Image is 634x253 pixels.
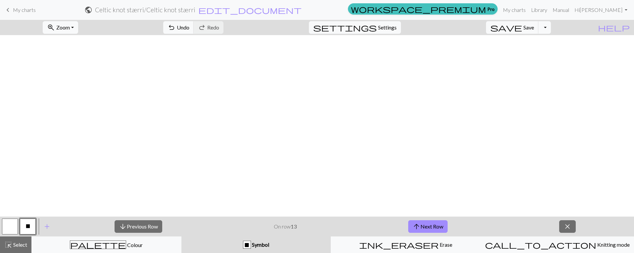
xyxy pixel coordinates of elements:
h2: Celtic knot stærri / Celtic knot stærri [95,6,195,14]
span: highlight_alt [4,240,12,249]
button: X [20,219,36,234]
span: My charts [13,7,36,13]
span: call_to_action [485,240,596,249]
strong: 13 [291,223,297,229]
span: arrow_downward [119,222,127,231]
span: edit_document [198,5,302,15]
a: Hi[PERSON_NAME] [572,3,630,17]
span: workspace_premium [351,4,486,14]
span: Save [523,24,534,30]
span: keyboard_arrow_left [4,5,12,15]
button: Erase [331,236,481,253]
button: Previous Row [115,220,162,233]
span: save [490,23,522,32]
span: add [43,222,51,231]
a: Manual [550,3,572,17]
span: ink_eraser [359,240,439,249]
span: Zoom [56,24,70,30]
span: no stitch [26,224,30,229]
span: public [84,5,92,15]
a: Library [528,3,550,17]
button: Colour [31,236,181,253]
span: Knitting mode [596,241,630,248]
button: X Symbol [181,236,331,253]
button: SettingsSettings [309,21,401,34]
span: settings [313,23,377,32]
a: My charts [4,4,36,16]
button: Next Row [408,220,448,233]
span: Symbol [251,241,269,248]
span: Erase [439,241,452,248]
span: Settings [378,24,397,31]
button: Undo [163,21,194,34]
i: Settings [313,24,377,31]
button: Zoom [43,21,78,34]
p: On row [274,223,297,230]
span: close [563,222,571,231]
span: palette [70,240,126,249]
span: arrow_upward [413,222,420,231]
a: Pro [348,3,498,15]
a: My charts [500,3,528,17]
span: help [598,23,630,32]
div: X [243,241,251,249]
button: Save [486,21,539,34]
span: zoom_in [47,23,55,32]
span: Colour [126,242,143,248]
span: Select [12,241,27,248]
span: undo [168,23,175,32]
button: Knitting mode [481,236,634,253]
span: Undo [177,24,189,30]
